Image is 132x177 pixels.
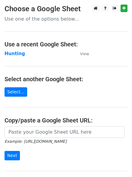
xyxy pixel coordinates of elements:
[5,41,127,48] h4: Use a recent Google Sheet:
[5,51,25,56] a: Hunting
[5,75,127,83] h4: Select another Google Sheet:
[5,87,27,97] a: Select...
[5,5,127,13] h3: Choose a Google Sheet
[5,16,127,22] p: Use one of the options below...
[5,117,127,124] h4: Copy/paste a Google Sheet URL:
[5,151,20,160] input: Next
[5,139,66,144] small: Example: [URL][DOMAIN_NAME]
[74,51,89,56] a: View
[5,126,124,138] input: Paste your Google Sheet URL here
[80,52,89,56] small: View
